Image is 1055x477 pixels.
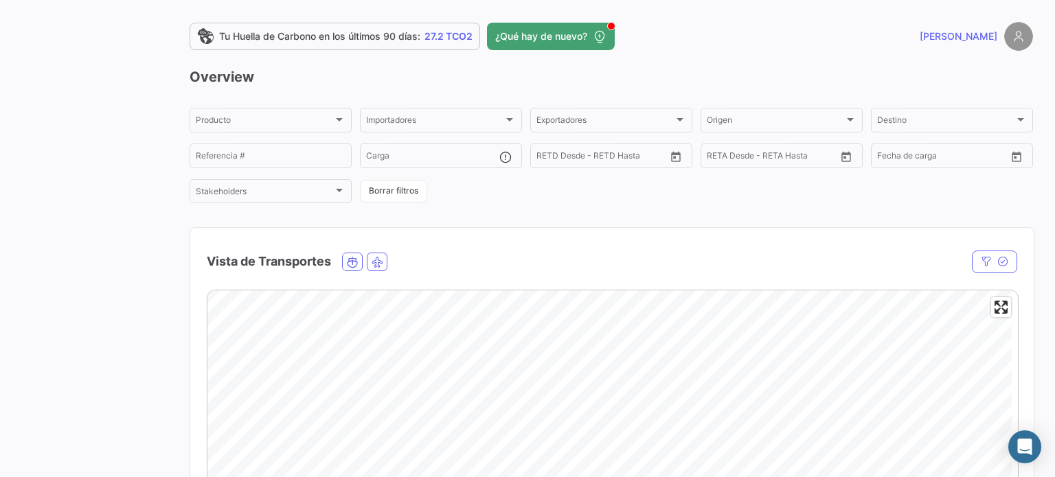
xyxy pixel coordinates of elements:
input: Desde [707,153,731,163]
input: Hasta [571,153,633,163]
span: 27.2 TCO2 [424,30,473,43]
span: Stakeholders [196,189,333,198]
button: Ocean [343,253,362,270]
button: Open calendar [666,146,686,167]
div: Abrir Intercom Messenger [1008,430,1041,463]
h3: Overview [190,67,1033,86]
span: [PERSON_NAME] [920,30,997,43]
span: Tu Huella de Carbono en los últimos 90 días: [219,30,420,43]
input: Desde [536,153,561,163]
span: Exportadores [536,117,674,127]
input: Hasta [741,153,803,163]
span: ¿Qué hay de nuevo? [495,30,587,43]
img: placeholder-user.png [1004,22,1033,51]
button: Air [367,253,387,270]
span: Destino [877,117,1014,127]
input: Desde [877,153,902,163]
h4: Vista de Transportes [207,252,331,271]
button: Borrar filtros [360,180,427,202]
span: Importadores [366,117,503,127]
input: Hasta [911,153,973,163]
button: Open calendar [836,146,857,167]
span: Producto [196,117,333,127]
button: Open calendar [1006,146,1027,167]
span: Origen [707,117,844,127]
a: Tu Huella de Carbono en los últimos 90 días:27.2 TCO2 [190,23,480,50]
button: ¿Qué hay de nuevo? [487,23,615,50]
button: Enter fullscreen [991,297,1011,317]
